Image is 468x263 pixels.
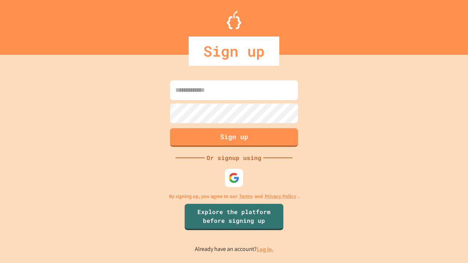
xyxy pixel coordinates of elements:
[189,37,279,66] div: Sign up
[205,153,263,162] div: Or signup using
[185,204,283,230] a: Explore the platform before signing up
[170,128,298,147] button: Sign up
[195,245,273,254] p: Already have an account?
[437,234,461,256] iframe: chat widget
[265,193,296,200] a: Privacy Policy
[407,202,461,233] iframe: chat widget
[239,193,253,200] a: Terms
[229,172,239,183] img: google-icon.svg
[227,11,241,29] img: Logo.svg
[257,245,273,253] a: Log in.
[169,193,299,200] p: By signing up, you agree to our and .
